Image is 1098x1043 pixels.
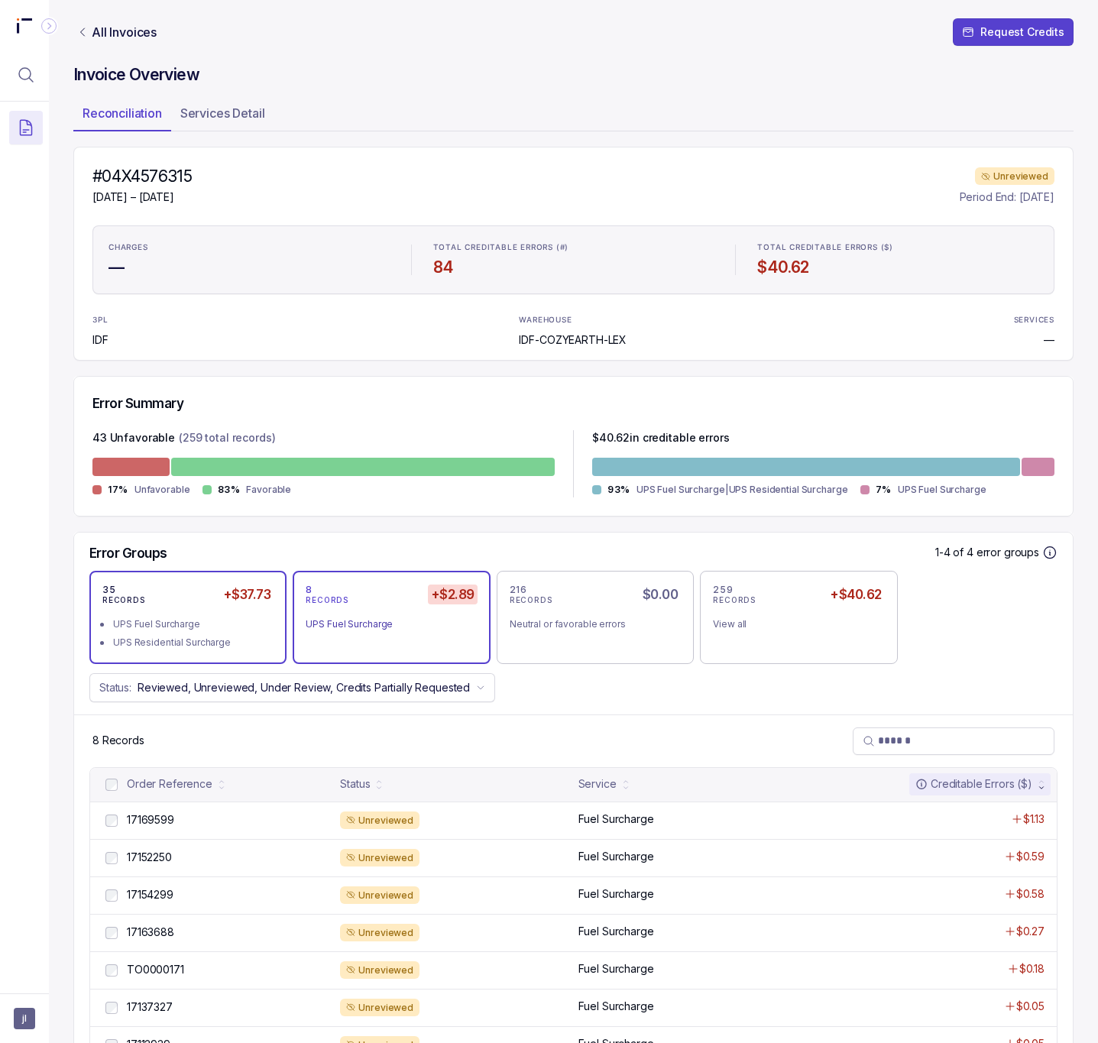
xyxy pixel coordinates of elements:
[105,889,118,902] input: checkbox-checkbox
[306,596,348,605] p: RECORDS
[92,189,192,205] p: [DATE] – [DATE]
[134,482,190,497] p: Unfavorable
[640,585,681,604] h5: $0.00
[105,1002,118,1014] input: checkbox-checkbox
[578,849,654,864] p: Fuel Surcharge
[89,673,495,702] button: Status:Reviewed, Unreviewed, Under Review, Credits Partially Requested
[92,395,183,412] h5: Error Summary
[578,961,654,977] p: Fuel Surcharge
[127,962,184,977] p: TO0000171
[127,776,212,792] div: Order Reference
[510,617,669,632] div: Neutral or favorable errors
[713,596,756,605] p: RECORDS
[9,111,43,144] button: Menu Icon Button DocumentTextIcon
[935,545,977,560] p: 1-4 of 4
[105,852,118,864] input: checkbox-checkbox
[306,617,465,632] div: UPS Fuel Surcharge
[109,243,148,252] p: CHARGES
[578,886,654,902] p: Fuel Surcharge
[1014,316,1054,325] p: SERVICES
[218,484,241,496] p: 83%
[340,961,419,980] div: Unreviewed
[220,585,274,604] h5: +$37.73
[578,776,617,792] div: Service
[428,585,478,604] h5: +$2.89
[73,101,1074,131] ul: Tab Group
[127,999,173,1015] p: 17137327
[92,332,132,348] p: IDF
[340,811,419,830] div: Unreviewed
[519,316,572,325] p: WAREHOUSE
[713,617,872,632] div: View all
[246,482,291,497] p: Favorable
[105,964,118,977] input: checkbox-checkbox
[179,430,275,449] p: (259 total records)
[108,484,128,496] p: 17%
[102,596,145,605] p: RECORDS
[73,64,1074,86] h4: Invoice Overview
[99,680,131,695] p: Status:
[977,545,1039,560] p: error groups
[113,617,272,632] div: UPS Fuel Surcharge
[1019,961,1045,977] p: $0.18
[89,545,167,562] h5: Error Groups
[73,101,171,131] li: Tab Reconciliation
[953,18,1074,46] button: Request Credits
[757,257,1038,278] h4: $40.62
[898,482,986,497] p: UPS Fuel Surcharge
[92,733,144,748] p: 8 Records
[876,484,892,496] p: 7%
[433,257,714,278] h4: 84
[340,849,419,867] div: Unreviewed
[306,584,313,596] p: 8
[83,104,162,122] p: Reconciliation
[105,779,118,791] input: checkbox-checkbox
[748,232,1048,287] li: Statistic TOTAL CREDITABLE ERRORS ($)
[113,635,272,650] div: UPS Residential Surcharge
[180,104,265,122] p: Services Detail
[99,232,399,287] li: Statistic CHARGES
[607,484,630,496] p: 93%
[340,886,419,905] div: Unreviewed
[1016,924,1045,939] p: $0.27
[14,1008,35,1029] button: User initials
[340,924,419,942] div: Unreviewed
[424,232,724,287] li: Statistic TOTAL CREDITABLE ERRORS (#)
[519,332,627,348] p: IDF-COZYEARTH-LEX
[578,811,654,827] p: Fuel Surcharge
[92,24,157,40] p: All Invoices
[433,243,569,252] p: TOTAL CREDITABLE ERRORS (#)
[9,58,43,92] button: Menu Icon Button MagnifyingGlassIcon
[578,999,654,1014] p: Fuel Surcharge
[510,596,552,605] p: RECORDS
[1016,999,1045,1014] p: $0.05
[127,887,173,902] p: 17154299
[636,482,848,497] p: UPS Fuel Surcharge|UPS Residential Surcharge
[578,924,654,939] p: Fuel Surcharge
[1044,332,1054,348] p: —
[92,225,1054,294] ul: Statistic Highlights
[1023,811,1045,827] p: $1.13
[105,927,118,939] input: checkbox-checkbox
[757,243,893,252] p: TOTAL CREDITABLE ERRORS ($)
[127,812,174,828] p: 17169599
[915,776,1032,792] div: Creditable Errors ($)
[73,24,160,40] a: Link All Invoices
[340,999,419,1017] div: Unreviewed
[92,430,175,449] p: 43 Unfavorable
[92,316,132,325] p: 3PL
[105,815,118,827] input: checkbox-checkbox
[340,776,370,792] div: Status
[127,850,172,865] p: 17152250
[40,17,58,35] div: Collapse Icon
[171,101,274,131] li: Tab Services Detail
[592,430,729,449] p: $ 40.62 in creditable errors
[92,166,192,187] h4: #04X4576315
[960,189,1054,205] p: Period End: [DATE]
[713,584,733,596] p: 259
[138,680,470,695] p: Reviewed, Unreviewed, Under Review, Credits Partially Requested
[827,585,884,604] h5: +$40.62
[975,167,1054,186] div: Unreviewed
[1016,886,1045,902] p: $0.58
